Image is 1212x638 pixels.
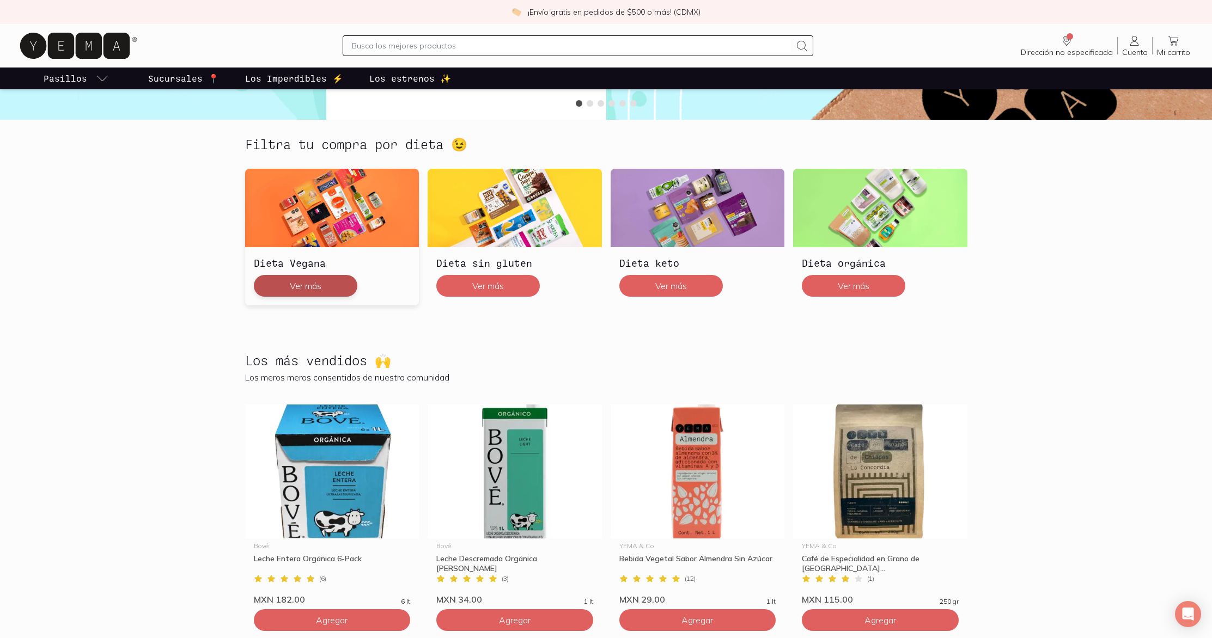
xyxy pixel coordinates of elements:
[428,169,602,247] img: Dieta sin gluten
[619,256,776,270] h3: Dieta keto
[254,256,411,270] h3: Dieta Vegana
[619,594,665,605] span: MXN 29.00
[44,72,87,85] p: Pasillos
[148,72,219,85] p: Sucursales 📍
[619,609,776,631] button: Agregar
[528,7,701,17] p: ¡Envío gratis en pedidos de $500 o más! (CDMX)
[1021,47,1113,57] span: Dirección no especificada
[428,404,602,605] a: Leche Descremada Orgánica BovéBovéLeche Descremada Orgánica [PERSON_NAME](3)MXN 34.001 lt
[766,598,776,605] span: 1 lt
[436,275,540,297] button: Ver más
[685,575,696,582] span: ( 12 )
[319,575,326,582] span: ( 6 )
[352,39,791,52] input: Busca los mejores productos
[401,598,410,605] span: 6 lt
[245,72,343,85] p: Los Imperdibles ⚡️
[511,7,521,17] img: check
[245,169,419,305] a: Dieta VeganaDieta VeganaVer más
[428,404,602,538] img: Leche Descremada Orgánica Bové
[245,353,391,367] h2: Los más vendidos 🙌
[940,598,959,605] span: 250 gr
[802,543,959,549] div: YEMA & Co
[802,256,959,270] h3: Dieta orgánica
[436,594,482,605] span: MXN 34.00
[499,615,531,625] span: Agregar
[793,404,967,605] a: Café de Especialidad en Grano de Chiapas La ConcordiaYEMA & CoCafé de Especialidad en Grano de [G...
[254,554,411,573] div: Leche Entera Orgánica 6-Pack
[793,404,967,538] img: Café de Especialidad en Grano de Chiapas La Concordia
[316,615,348,625] span: Agregar
[245,137,467,151] h2: Filtra tu compra por dieta 😉
[864,615,896,625] span: Agregar
[619,554,776,573] div: Bebida Vegetal Sabor Almendra Sin Azúcar
[802,594,853,605] span: MXN 115.00
[611,169,785,305] a: Dieta ketoDieta ketoVer más
[254,275,357,297] button: Ver más
[245,404,419,605] a: Leche Entera Orgánica 6-PackBovéLeche Entera Orgánica 6-Pack(6)MXN 182.006 lt
[1153,34,1195,57] a: Mi carrito
[1175,601,1201,627] div: Open Intercom Messenger
[611,404,785,605] a: Bebida Vegetal Sabor Almendra Sin AzúcarYEMA & CoBebida Vegetal Sabor Almendra Sin Azúcar(12)MXN ...
[428,169,602,305] a: Dieta sin glutenDieta sin glutenVer más
[1122,47,1148,57] span: Cuenta
[681,615,713,625] span: Agregar
[367,68,453,89] a: Los estrenos ✨
[619,543,776,549] div: YEMA & Co
[369,72,451,85] p: Los estrenos ✨
[793,169,967,305] a: Dieta orgánicaDieta orgánicaVer más
[793,169,967,247] img: Dieta orgánica
[436,609,593,631] button: Agregar
[245,169,419,247] img: Dieta Vegana
[436,543,593,549] div: Bové
[254,594,305,605] span: MXN 182.00
[436,256,593,270] h3: Dieta sin gluten
[1157,47,1190,57] span: Mi carrito
[502,575,509,582] span: ( 3 )
[254,543,411,549] div: Bové
[1118,34,1152,57] a: Cuenta
[611,404,785,538] img: Bebida Vegetal Sabor Almendra Sin Azúcar
[867,575,874,582] span: ( 1 )
[146,68,221,89] a: Sucursales 📍
[245,404,419,538] img: Leche Entera Orgánica 6-Pack
[41,68,111,89] a: pasillo-todos-link
[1016,34,1117,57] a: Dirección no especificada
[243,68,345,89] a: Los Imperdibles ⚡️
[584,598,593,605] span: 1 lt
[245,372,967,383] p: Los meros meros consentidos de nuestra comunidad
[802,554,959,573] div: Café de Especialidad en Grano de [GEOGRAPHIC_DATA]...
[436,554,593,573] div: Leche Descremada Orgánica [PERSON_NAME]
[802,275,905,297] button: Ver más
[254,609,411,631] button: Agregar
[611,169,785,247] img: Dieta keto
[802,609,959,631] button: Agregar
[619,275,723,297] button: Ver más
